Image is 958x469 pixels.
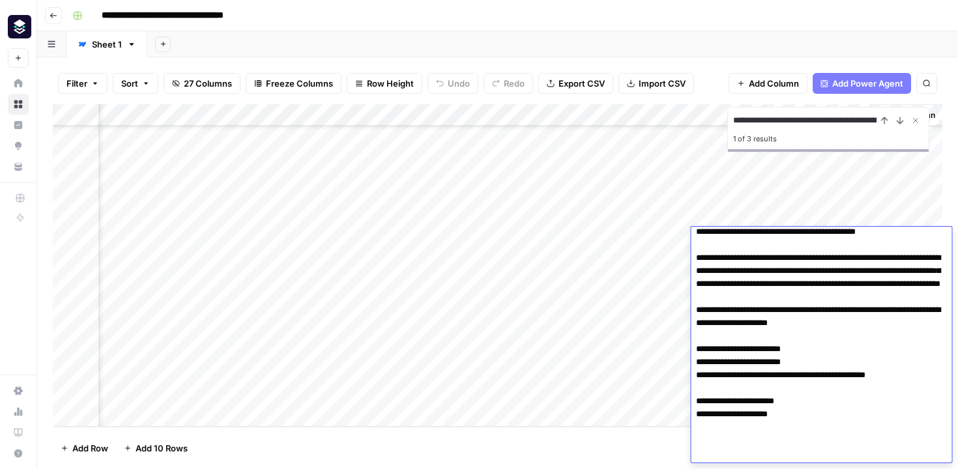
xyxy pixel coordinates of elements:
[8,401,29,422] a: Usage
[892,113,908,128] button: Next Result
[749,77,799,90] span: Add Column
[8,94,29,115] a: Browse
[639,77,686,90] span: Import CSV
[8,422,29,443] a: Learning Hub
[8,156,29,177] a: Your Data
[813,73,911,94] button: Add Power Agent
[559,77,605,90] span: Export CSV
[92,38,122,51] div: Sheet 1
[8,15,31,38] img: Platformengineering.org Logo
[58,73,108,94] button: Filter
[8,10,29,43] button: Workspace: Platformengineering.org
[733,131,923,147] div: 1 of 3 results
[618,73,694,94] button: Import CSV
[246,73,341,94] button: Freeze Columns
[121,77,138,90] span: Sort
[8,115,29,135] a: Insights
[8,73,29,94] a: Home
[538,73,613,94] button: Export CSV
[367,77,414,90] span: Row Height
[908,113,923,128] button: Close Search
[8,380,29,401] a: Settings
[347,73,422,94] button: Row Height
[729,73,807,94] button: Add Column
[877,113,892,128] button: Previous Result
[504,77,525,90] span: Redo
[53,438,116,459] button: Add Row
[184,77,232,90] span: 27 Columns
[116,438,196,459] button: Add 10 Rows
[136,442,188,455] span: Add 10 Rows
[8,443,29,464] button: Help + Support
[113,73,158,94] button: Sort
[448,77,470,90] span: Undo
[8,135,29,156] a: Opportunities
[266,77,333,90] span: Freeze Columns
[832,77,903,90] span: Add Power Agent
[164,73,240,94] button: 27 Columns
[484,73,533,94] button: Redo
[428,73,478,94] button: Undo
[66,31,147,57] a: Sheet 1
[72,442,108,455] span: Add Row
[66,77,87,90] span: Filter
